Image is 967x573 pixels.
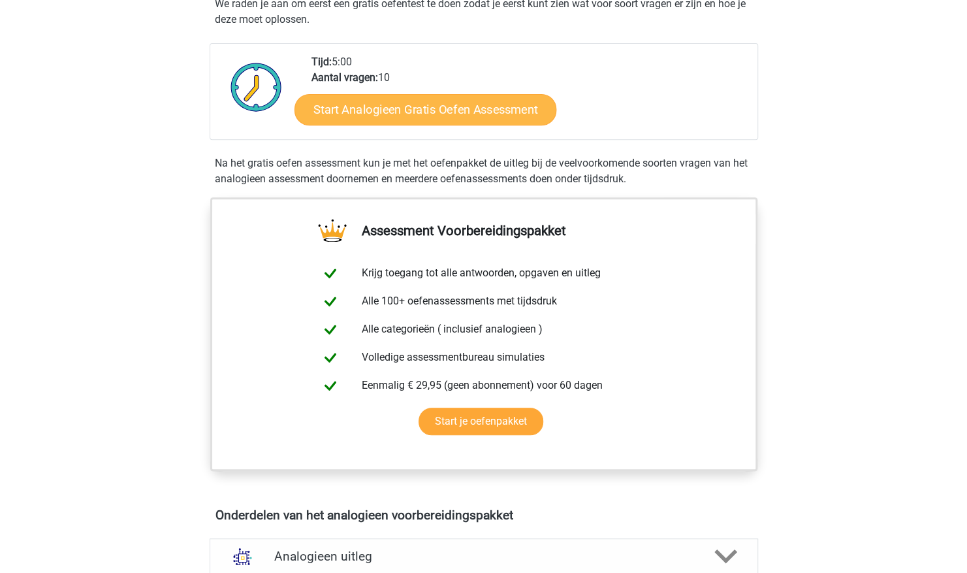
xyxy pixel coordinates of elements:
a: Start Analogieen Gratis Oefen Assessment [294,93,556,125]
b: Tijd: [311,56,332,68]
h4: Onderdelen van het analogieen voorbereidingspakket [215,508,752,523]
img: Klok [223,54,289,120]
div: 5:00 10 [302,54,757,139]
img: analogieen uitleg [226,540,259,573]
a: Start je oefenpakket [419,408,543,435]
h4: Analogieen uitleg [274,549,693,564]
div: Na het gratis oefen assessment kun je met het oefenpakket de uitleg bij de veelvoorkomende soorte... [210,156,758,187]
b: Aantal vragen: [311,71,378,84]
